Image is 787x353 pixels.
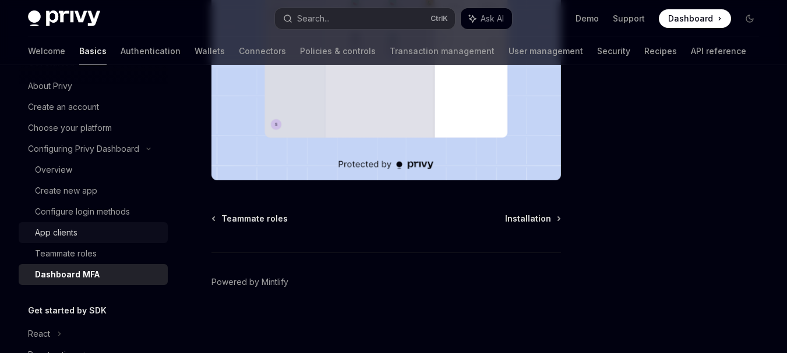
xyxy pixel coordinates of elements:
img: dark logo [28,10,100,27]
a: Connectors [239,37,286,65]
div: Configuring Privy Dashboard [28,142,139,156]
h5: Get started by SDK [28,304,107,318]
a: Authentication [121,37,181,65]
a: Teammate roles [213,213,288,224]
a: Installation [505,213,560,224]
a: App clients [19,222,168,243]
div: Create new app [35,184,97,198]
a: Wallets [195,37,225,65]
a: User management [509,37,583,65]
a: API reference [691,37,746,65]
div: App clients [35,226,77,240]
span: Dashboard [668,13,713,24]
div: About Privy [28,79,72,93]
a: Create new app [19,180,168,201]
a: Dashboard [659,9,731,28]
a: Recipes [644,37,677,65]
a: Basics [79,37,107,65]
a: Teammate roles [19,243,168,264]
div: React [28,327,50,341]
div: Search... [297,12,330,26]
div: Choose your platform [28,121,112,135]
a: Overview [19,159,168,180]
a: Dashboard MFA [19,264,168,285]
a: Demo [576,13,599,24]
a: Create an account [19,97,168,117]
button: Search...CtrlK [275,8,456,29]
button: Toggle dark mode [740,9,759,28]
div: Create an account [28,100,99,114]
div: Configure login methods [35,205,130,219]
a: Policies & controls [300,37,376,65]
span: Teammate roles [221,213,288,224]
div: Overview [35,163,72,177]
a: Choose your platform [19,117,168,138]
a: Security [597,37,630,65]
div: Dashboard MFA [35,268,100,281]
a: Powered by Mintlify [211,276,288,288]
a: About Privy [19,76,168,97]
button: Ask AI [461,8,512,29]
span: Installation [505,213,551,224]
a: Support [613,13,645,24]
a: Transaction management [390,37,495,65]
a: Welcome [28,37,65,65]
div: Teammate roles [35,247,97,261]
span: Ask AI [481,13,504,24]
a: Configure login methods [19,201,168,222]
span: Ctrl K [430,14,448,23]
